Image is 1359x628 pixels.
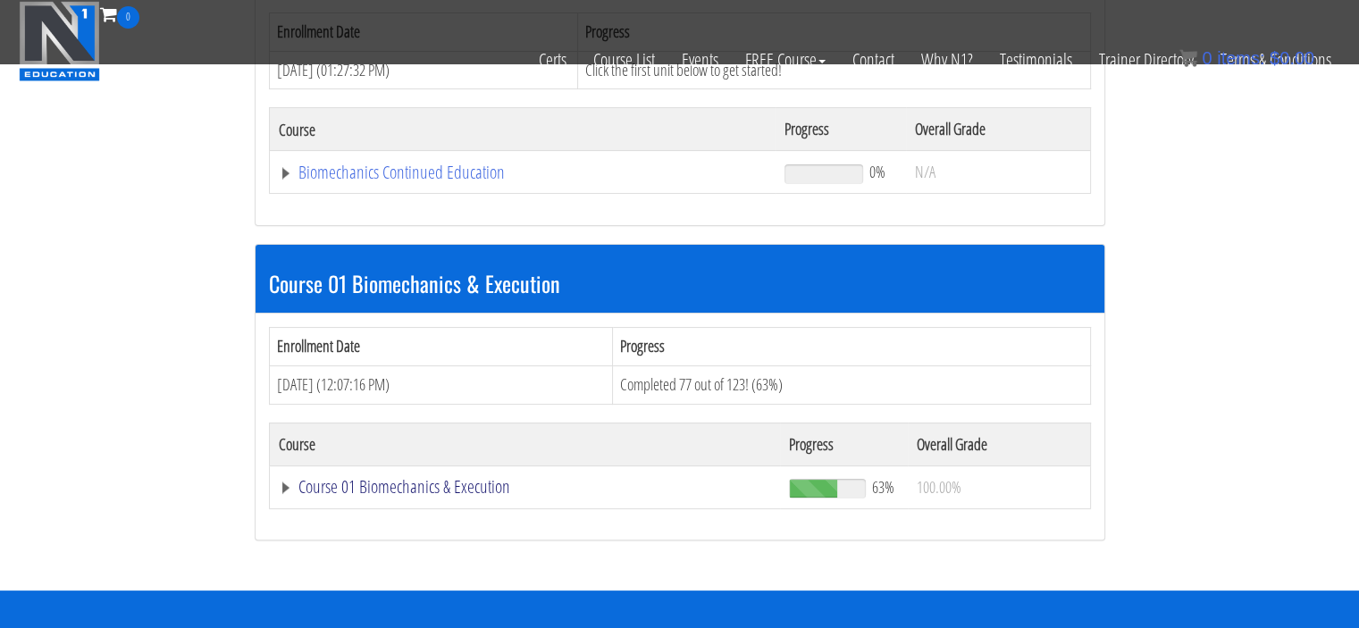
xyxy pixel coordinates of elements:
[780,423,908,465] th: Progress
[117,6,139,29] span: 0
[1207,29,1345,91] a: Terms & Conditions
[872,477,894,497] span: 63%
[269,328,612,366] th: Enrollment Date
[269,272,1091,295] h3: Course 01 Biomechanics & Execution
[668,29,732,91] a: Events
[1086,29,1207,91] a: Trainer Directory
[19,1,100,81] img: n1-education
[839,29,908,91] a: Contact
[1270,48,1314,68] bdi: 0.00
[776,108,905,151] th: Progress
[1217,48,1264,68] span: items:
[908,465,1090,508] td: 100.00%
[269,365,612,404] td: [DATE] (12:07:16 PM)
[732,29,839,91] a: FREE Course
[908,423,1090,465] th: Overall Grade
[906,151,1090,194] td: N/A
[269,423,780,465] th: Course
[279,163,768,181] a: Biomechanics Continued Education
[1179,48,1314,68] a: 0 items: $0.00
[612,365,1090,404] td: Completed 77 out of 123! (63%)
[906,108,1090,151] th: Overall Grade
[525,29,580,91] a: Certs
[269,108,776,151] th: Course
[279,478,772,496] a: Course 01 Biomechanics & Execution
[869,162,885,181] span: 0%
[1179,49,1197,67] img: icon11.png
[580,29,668,91] a: Course List
[908,29,986,91] a: Why N1?
[986,29,1086,91] a: Testimonials
[100,2,139,26] a: 0
[1202,48,1212,68] span: 0
[1270,48,1279,68] span: $
[612,328,1090,366] th: Progress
